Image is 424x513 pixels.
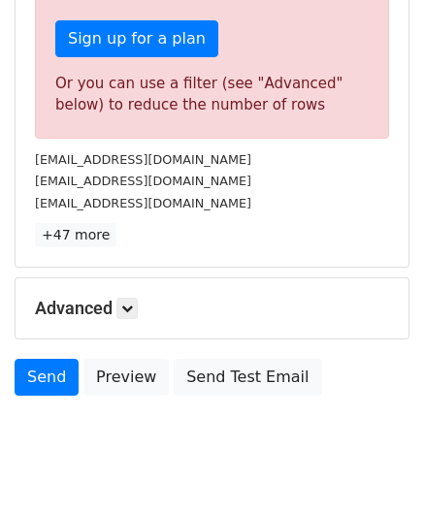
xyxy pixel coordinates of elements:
[35,223,116,247] a: +47 more
[35,174,251,188] small: [EMAIL_ADDRESS][DOMAIN_NAME]
[15,359,79,396] a: Send
[174,359,321,396] a: Send Test Email
[83,359,169,396] a: Preview
[35,196,251,210] small: [EMAIL_ADDRESS][DOMAIN_NAME]
[35,152,251,167] small: [EMAIL_ADDRESS][DOMAIN_NAME]
[327,420,424,513] iframe: Chat Widget
[55,20,218,57] a: Sign up for a plan
[35,298,389,319] h5: Advanced
[55,73,369,116] div: Or you can use a filter (see "Advanced" below) to reduce the number of rows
